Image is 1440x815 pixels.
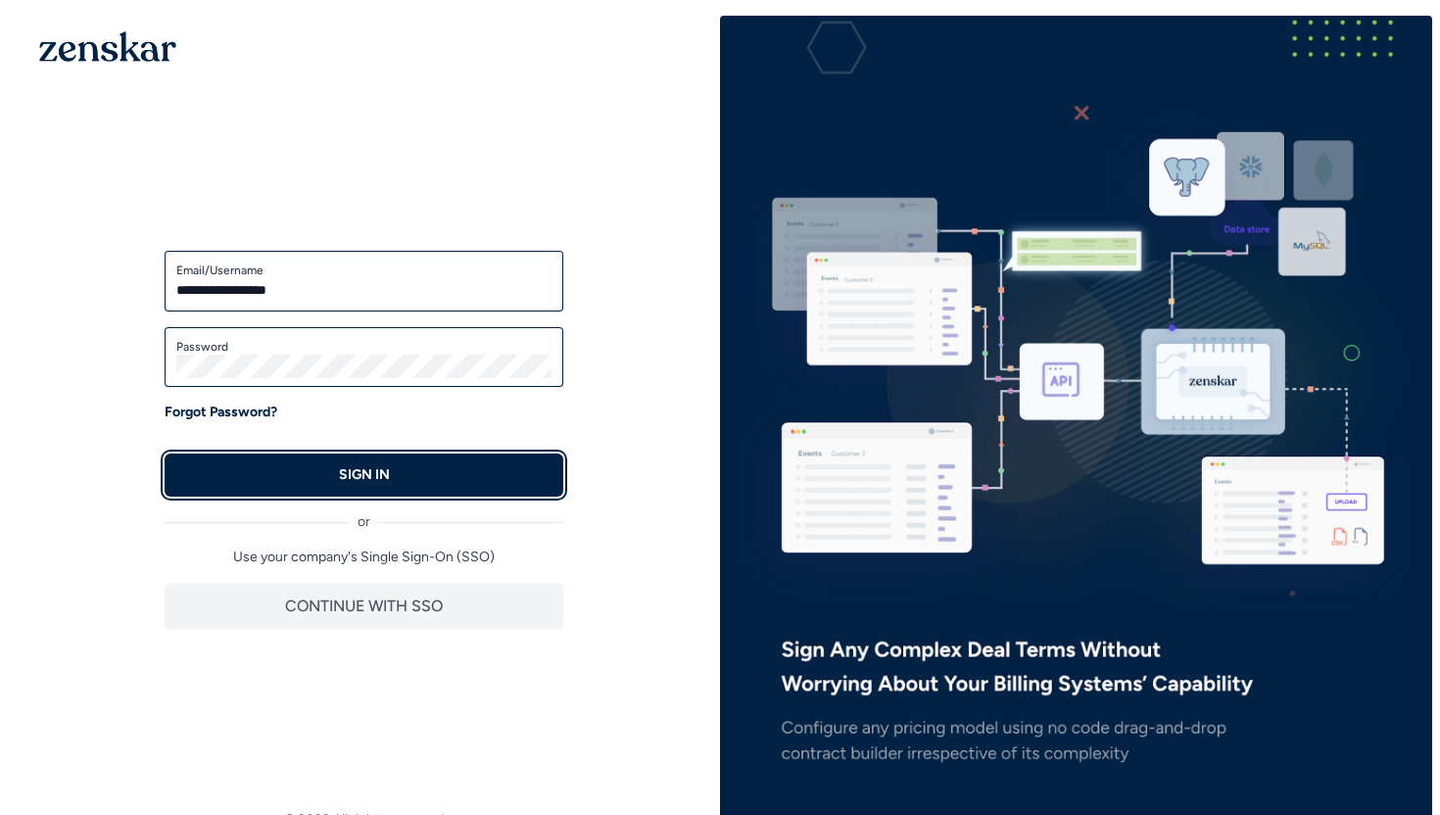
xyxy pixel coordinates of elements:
[176,339,552,355] label: Password
[165,497,563,532] div: or
[165,454,563,497] button: SIGN IN
[339,465,390,485] p: SIGN IN
[176,263,552,278] label: Email/Username
[165,403,277,422] a: Forgot Password?
[165,583,563,630] button: CONTINUE WITH SSO
[165,548,563,567] p: Use your company's Single Sign-On (SSO)
[39,31,176,62] img: 1OGAJ2xQqyY4LXKgY66KYq0eOWRCkrZdAb3gUhuVAqdWPZE9SRJmCz+oDMSn4zDLXe31Ii730ItAGKgCKgCCgCikA4Av8PJUP...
